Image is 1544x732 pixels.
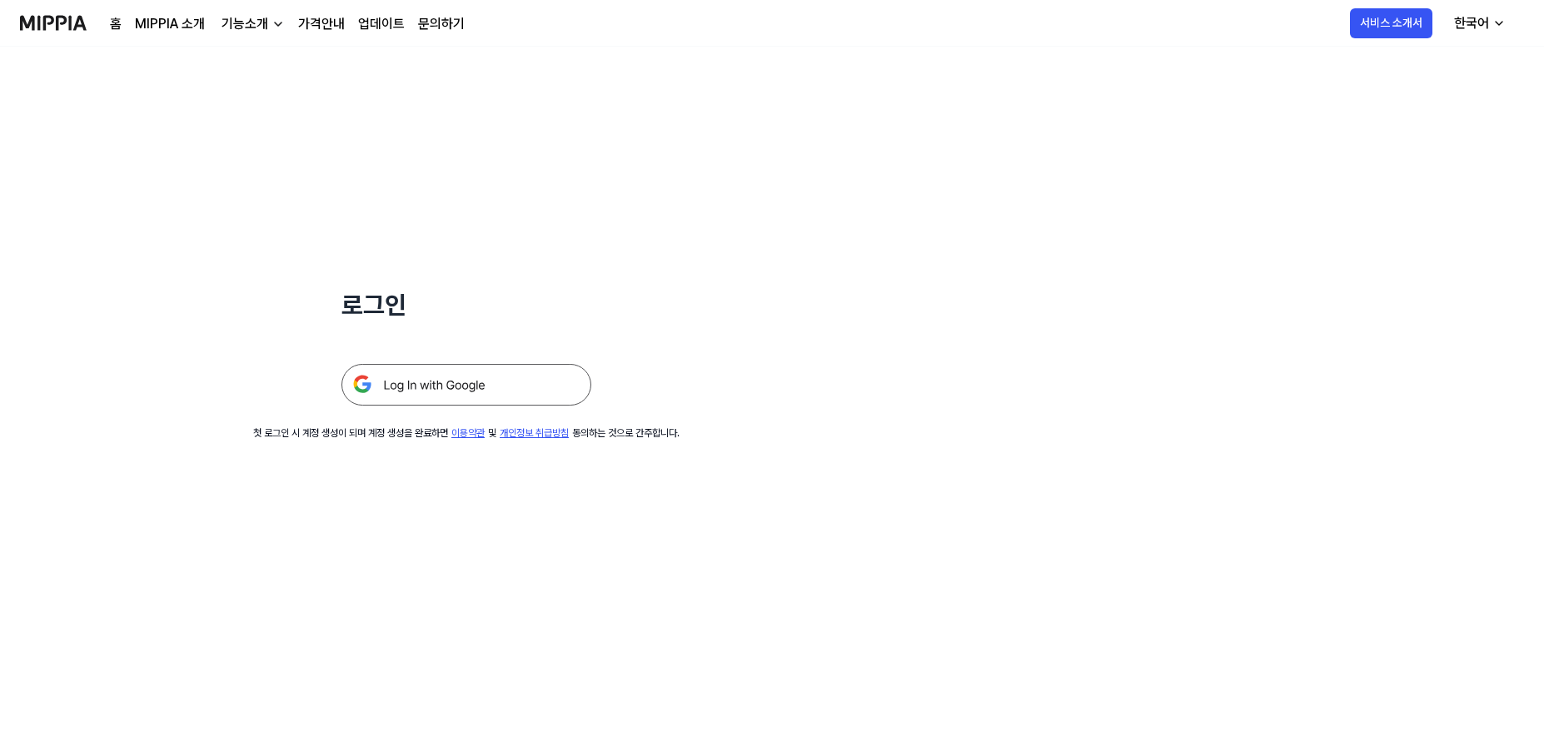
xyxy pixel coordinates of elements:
div: 기능소개 [218,14,271,34]
a: MIPPIA 소개 [135,14,205,34]
a: 개인정보 취급방침 [500,427,569,439]
img: down [271,17,285,31]
a: 이용약관 [451,427,485,439]
button: 서비스 소개서 [1350,8,1432,38]
div: 첫 로그인 시 계정 생성이 되며 계정 생성을 완료하면 및 동의하는 것으로 간주합니다. [253,426,680,441]
button: 한국어 [1441,7,1516,40]
a: 홈 [110,14,122,34]
button: 기능소개 [218,14,285,34]
h1: 로그인 [341,286,591,324]
a: 가격안내 [298,14,345,34]
a: 문의하기 [418,14,465,34]
div: 한국어 [1451,13,1492,33]
img: 구글 로그인 버튼 [341,364,591,406]
a: 업데이트 [358,14,405,34]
